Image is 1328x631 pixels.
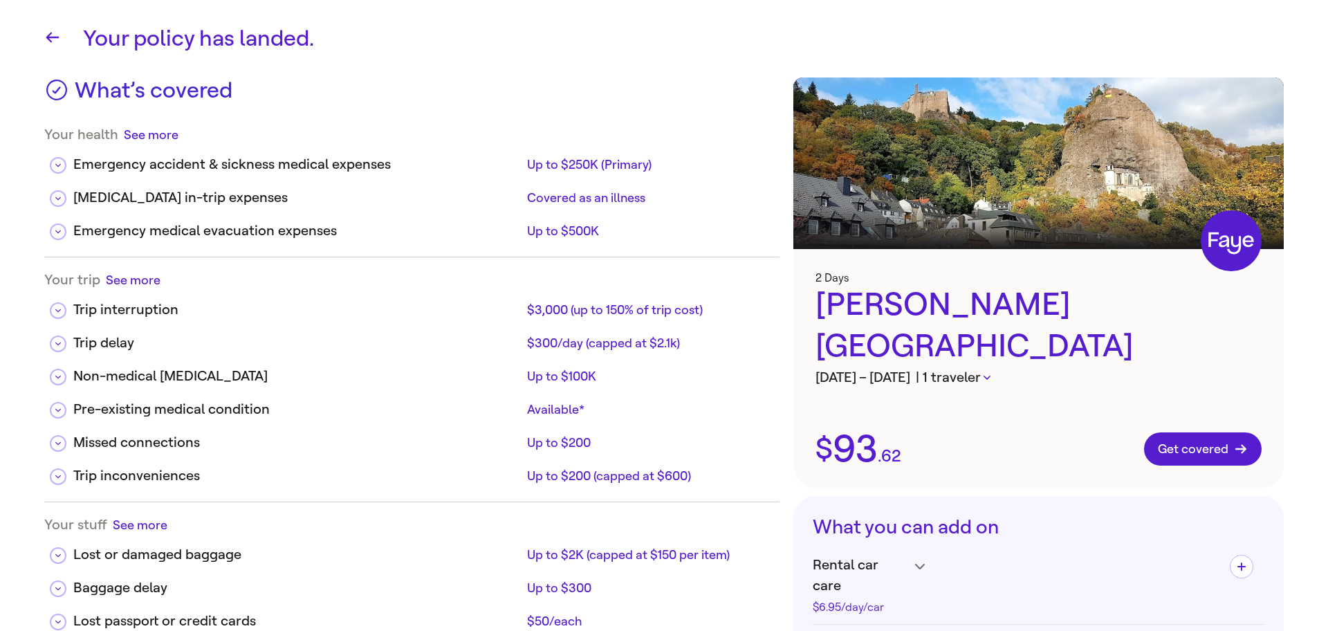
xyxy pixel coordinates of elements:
[113,516,167,533] button: See more
[813,555,1201,613] h4: Rental car care$6.95/day/car
[44,533,780,567] div: Lost or damaged baggageUp to $2K (capped at $150 per item)
[527,401,768,418] div: Available*
[73,221,522,241] div: Emergency medical evacuation expenses
[75,77,232,112] h3: What’s covered
[1144,432,1262,466] button: Get covered
[44,271,780,289] div: Your trip
[527,302,768,318] div: $3,000 (up to 150% of trip cost)
[527,547,768,563] div: Up to $2K (capped at $150 per item)
[841,601,884,614] span: /day/car
[815,271,1262,284] h3: 2 Days
[44,516,780,533] div: Your stuff
[44,388,780,421] div: Pre-existing medical conditionAvailable*
[124,126,178,143] button: See more
[106,271,160,289] button: See more
[73,154,522,175] div: Emergency accident & sickness medical expenses
[73,188,522,208] div: [MEDICAL_DATA] in-trip expenses
[44,143,780,176] div: Emergency accident & sickness medical expensesUp to $250K (Primary)
[73,545,522,565] div: Lost or damaged baggage
[44,210,780,243] div: Emergency medical evacuation expensesUp to $500K
[73,399,522,420] div: Pre-existing medical condition
[815,367,1262,388] h3: [DATE] – [DATE]
[878,448,881,464] span: .
[527,468,768,484] div: Up to $200 (capped at $600)
[44,176,780,210] div: [MEDICAL_DATA] in-trip expensesCovered as an illness
[1230,555,1253,578] button: Add
[73,366,522,387] div: Non-medical [MEDICAL_DATA]
[813,555,908,596] span: Rental car care
[527,580,768,596] div: Up to $300
[527,368,768,385] div: Up to $100K
[44,455,780,488] div: Trip inconveniencesUp to $200 (capped at $600)
[815,284,1262,367] div: [PERSON_NAME][GEOGRAPHIC_DATA]
[83,22,1284,55] h1: Your policy has landed.
[881,448,901,464] span: 62
[73,578,522,598] div: Baggage delay
[44,126,780,143] div: Your health
[833,430,878,468] span: 93
[527,223,768,239] div: Up to $500K
[73,300,522,320] div: Trip interruption
[916,367,990,388] button: | 1 traveler
[815,435,833,464] span: $
[527,613,768,630] div: $50/each
[73,432,522,453] div: Missed connections
[73,466,522,486] div: Trip inconveniences
[44,289,780,322] div: Trip interruption$3,000 (up to 150% of trip cost)
[44,567,780,600] div: Baggage delayUp to $300
[44,421,780,455] div: Missed connectionsUp to $200
[527,156,768,173] div: Up to $250K (Primary)
[44,322,780,355] div: Trip delay$300/day (capped at $2.1k)
[813,515,1264,539] h3: What you can add on
[73,333,522,354] div: Trip delay
[527,335,768,351] div: $300/day (capped at $2.1k)
[813,602,908,613] div: $6.95
[527,190,768,206] div: Covered as an illness
[527,435,768,451] div: Up to $200
[44,355,780,388] div: Non-medical [MEDICAL_DATA]Up to $100K
[1158,442,1248,456] span: Get covered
